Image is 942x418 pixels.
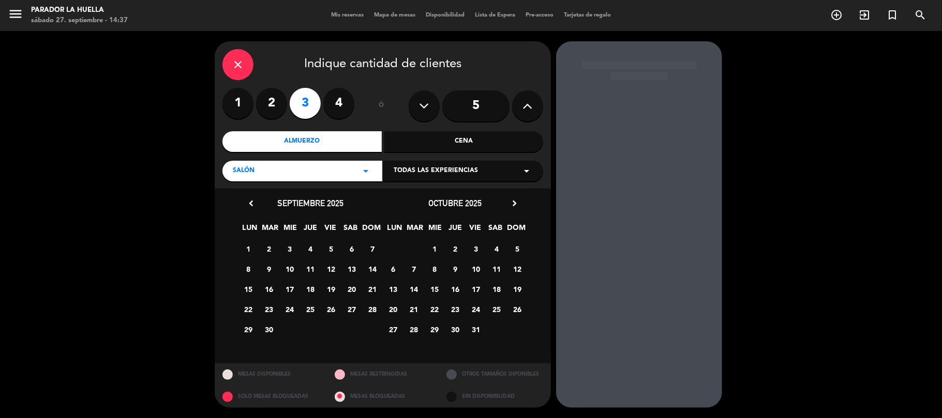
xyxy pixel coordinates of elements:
[323,260,340,277] span: 12
[261,260,278,277] span: 9
[222,49,543,80] div: Indique cantidad de clientes
[342,222,360,239] span: SAB
[343,301,361,318] span: 27
[364,240,381,257] span: 7
[487,222,504,239] span: SAB
[290,88,321,119] label: 3
[215,363,327,385] div: MESAS DISPONIBLES
[343,260,361,277] span: 13
[385,301,402,318] span: 20
[509,198,520,209] i: chevron_right
[559,12,616,18] span: Tarjetas de regalo
[426,260,443,277] span: 8
[507,222,525,239] span: DOM
[215,385,327,408] div: SOLO MESAS BLOQUEADAS
[326,12,369,18] span: Mis reservas
[281,260,298,277] span: 10
[232,58,244,71] i: close
[360,165,372,177] i: arrow_drop_down
[421,12,470,18] span: Disponibilidad
[488,240,505,257] span: 4
[323,240,340,257] span: 5
[364,301,381,318] span: 28
[468,281,485,298] span: 17
[261,301,278,318] span: 23
[488,281,505,298] span: 18
[858,9,871,21] i: exit_to_app
[439,363,551,385] div: OTROS TAMAÑOS DIPONIBLES
[406,281,423,298] span: 14
[509,260,526,277] span: 12
[327,385,439,408] div: MESAS BLOQUEADAS
[468,260,485,277] span: 10
[447,260,464,277] span: 9
[281,301,298,318] span: 24
[447,240,464,257] span: 2
[468,301,485,318] span: 24
[240,301,257,318] span: 22
[281,240,298,257] span: 3
[914,9,926,21] i: search
[429,198,482,208] span: octubre 2025
[8,6,23,25] button: menu
[323,88,354,119] label: 4
[439,385,551,408] div: SIN DISPONIBILIDAD
[222,131,382,152] div: Almuerzo
[509,281,526,298] span: 19
[386,222,403,239] span: LUN
[302,281,319,298] span: 18
[468,240,485,257] span: 3
[327,363,439,385] div: MESAS RESTRINGIDAS
[343,240,361,257] span: 6
[830,9,843,21] i: add_circle_outline
[385,281,402,298] span: 13
[406,321,423,338] span: 28
[262,222,279,239] span: MAR
[488,260,505,277] span: 11
[426,240,443,257] span: 1
[222,88,253,119] label: 1
[426,301,443,318] span: 22
[365,88,398,124] div: ó
[520,165,533,177] i: arrow_drop_down
[364,281,381,298] span: 21
[394,166,478,176] span: Todas las experiencias
[256,88,287,119] label: 2
[240,240,257,257] span: 1
[322,222,339,239] span: VIE
[277,198,343,208] span: septiembre 2025
[31,5,128,16] div: Parador La Huella
[509,301,526,318] span: 26
[302,260,319,277] span: 11
[364,260,381,277] span: 14
[302,240,319,257] span: 4
[467,222,484,239] span: VIE
[426,281,443,298] span: 15
[233,166,255,176] span: Salón
[406,301,423,318] span: 21
[488,301,505,318] span: 25
[426,321,443,338] span: 29
[242,222,259,239] span: LUN
[240,281,257,298] span: 15
[369,12,421,18] span: Mapa de mesas
[282,222,299,239] span: MIE
[323,301,340,318] span: 26
[385,321,402,338] span: 27
[240,321,257,338] span: 29
[509,240,526,257] span: 5
[261,321,278,338] span: 30
[363,222,380,239] span: DOM
[240,260,257,277] span: 8
[31,16,128,26] div: sábado 27. septiembre - 14:37
[385,260,402,277] span: 6
[520,12,559,18] span: Pre-acceso
[281,281,298,298] span: 17
[427,222,444,239] span: MIE
[470,12,520,18] span: Lista de Espera
[246,198,257,209] i: chevron_left
[384,131,544,152] div: Cena
[886,9,899,21] i: turned_in_not
[343,281,361,298] span: 20
[8,6,23,22] i: menu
